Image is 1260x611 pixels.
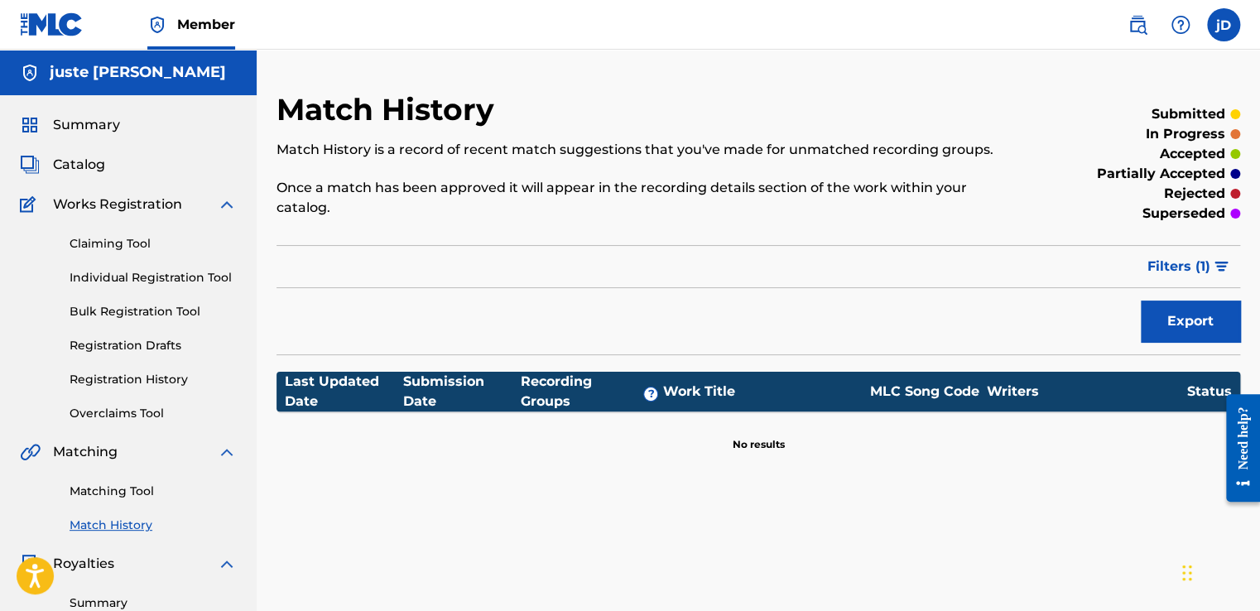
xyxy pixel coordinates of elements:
[20,115,40,135] img: Summary
[1146,124,1225,144] p: in progress
[217,554,237,574] img: expand
[53,155,105,175] span: Catalog
[50,63,226,82] h5: juste Daigre
[1152,104,1225,124] p: submitted
[1147,257,1210,277] span: Filters ( 1 )
[1097,164,1225,184] p: partially accepted
[53,115,120,135] span: Summary
[20,155,40,175] img: Catalog
[20,12,84,36] img: MLC Logo
[1207,8,1240,41] div: User Menu
[277,140,1018,160] p: Match History is a record of recent match suggestions that you've made for unmatched recording gr...
[403,372,522,411] div: Submission Date
[285,372,403,411] div: Last Updated Date
[217,195,237,214] img: expand
[1137,246,1240,287] button: Filters (1)
[70,269,237,286] a: Individual Registration Tool
[70,235,237,253] a: Claiming Tool
[1171,15,1190,35] img: help
[1164,184,1225,204] p: rejected
[20,442,41,462] img: Matching
[20,63,40,83] img: Accounts
[1214,262,1229,272] img: filter
[1160,144,1225,164] p: accepted
[70,337,237,354] a: Registration Drafts
[1182,548,1192,598] div: Drag
[70,517,237,534] a: Match History
[70,371,237,388] a: Registration History
[863,382,987,402] div: MLC Song Code
[70,405,237,422] a: Overclaims Tool
[70,483,237,500] a: Matching Tool
[1142,204,1225,224] p: superseded
[277,91,503,128] h2: Match History
[644,387,657,401] span: ?
[53,195,182,214] span: Works Registration
[1214,382,1260,515] iframe: Resource Center
[521,372,662,411] div: Recording Groups
[20,155,105,175] a: CatalogCatalog
[70,303,237,320] a: Bulk Registration Tool
[1177,532,1260,611] iframe: Chat Widget
[1128,15,1147,35] img: search
[1187,382,1232,402] div: Status
[20,554,40,574] img: Royalties
[20,195,41,214] img: Works Registration
[147,15,167,35] img: Top Rightsholder
[53,554,114,574] span: Royalties
[987,382,1187,402] div: Writers
[177,15,235,34] span: Member
[1121,8,1154,41] a: Public Search
[1141,301,1240,342] button: Export
[53,442,118,462] span: Matching
[662,382,863,402] div: Work Title
[1164,8,1197,41] div: Help
[733,417,785,452] p: No results
[277,178,1018,218] p: Once a match has been approved it will appear in the recording details section of the work within...
[20,115,120,135] a: SummarySummary
[217,442,237,462] img: expand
